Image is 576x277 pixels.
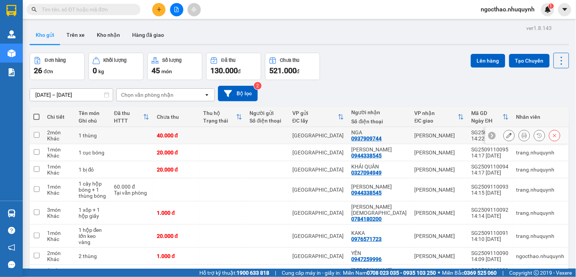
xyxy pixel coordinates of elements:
div: HẢI TIẾN [352,146,407,153]
div: Tên món [79,110,107,116]
div: [GEOGRAPHIC_DATA] [292,253,344,259]
sup: 2 [254,82,262,90]
img: icon-new-feature [544,6,551,13]
button: Đã thu130.000đ [206,53,261,80]
div: 2 thùng [79,253,107,259]
div: 40.000 đ [157,132,196,138]
strong: 0708 023 035 - 0935 103 250 [367,270,436,276]
div: 1 cây hộp bóng + 1 thùng bóng [79,181,107,199]
div: 0944338545 [352,153,382,159]
div: Số lượng [163,58,182,63]
span: plus [156,7,162,12]
th: Toggle SortBy [411,107,468,127]
div: ver 1.8.143 [527,24,552,32]
button: aim [188,3,201,16]
button: Bộ lọc [218,86,258,101]
div: SG2509110092 [472,207,509,213]
div: 14:22 [DATE] [472,135,509,142]
input: Tìm tên, số ĐT hoặc mã đơn [42,5,131,14]
img: warehouse-icon [8,49,16,57]
button: Lên hàng [471,54,505,68]
div: Chi tiết [47,114,71,120]
img: warehouse-icon [8,209,16,217]
div: 1 hộp đen lớn keo vàng [79,227,107,245]
span: | [275,269,276,277]
svg: open [204,92,210,98]
div: SG2509110091 [472,230,509,236]
div: 14:15 [DATE] [472,190,509,196]
div: HẢI TIẾN [352,184,407,190]
div: Người nhận [352,109,407,115]
div: Khác [47,153,71,159]
div: KAKA [352,230,407,236]
strong: 1900 633 818 [237,270,269,276]
div: ĐC lấy [292,118,338,124]
span: món [161,68,172,74]
span: aim [191,7,197,12]
input: Select a date range. [30,89,113,101]
div: Người gửi [250,110,285,116]
div: 14:09 [DATE] [472,256,509,262]
div: Khác [47,236,71,242]
span: search [32,7,37,12]
div: [GEOGRAPHIC_DATA] [292,167,344,173]
span: ngocthao.nhuquynh [475,5,541,14]
span: 0 [93,66,97,75]
div: Tại văn phòng [114,190,149,196]
button: Kho nhận [91,26,126,44]
div: Mã GD [472,110,503,116]
div: [PERSON_NAME] [415,210,464,216]
div: YẾN [352,250,407,256]
button: Khối lượng0kg [88,53,144,80]
div: [PERSON_NAME] [415,233,464,239]
div: SG2509110090 [472,250,509,256]
div: 2 món [47,129,71,135]
div: [GEOGRAPHIC_DATA] [292,132,344,138]
div: Khác [47,135,71,142]
button: Hàng đã giao [126,26,170,44]
span: notification [8,244,15,251]
span: đơn [44,68,53,74]
div: Số điện thoại [352,118,407,124]
div: 1 món [47,267,71,273]
button: Số lượng45món [147,53,202,80]
div: Đơn hàng [45,58,66,63]
div: SG2509110096 [472,129,509,135]
div: 1 món [47,184,71,190]
div: trang.nhuquynh [516,210,565,216]
span: ⚪️ [438,271,440,274]
button: Trên xe [60,26,91,44]
div: 2 món [47,250,71,256]
div: [GEOGRAPHIC_DATA] [292,233,344,239]
div: 0947259996 [352,256,382,262]
span: Miền Nam [343,269,436,277]
span: file-add [174,7,179,12]
div: VP gửi [292,110,338,116]
div: 0976571723 [352,236,382,242]
img: logo-vxr [6,5,16,16]
div: hoàng tuấn [352,267,407,273]
div: [PERSON_NAME] [415,150,464,156]
span: Hỗ trợ kỹ thuật: [199,269,269,277]
div: 1 bị đỏ [79,167,107,173]
div: 20.000 đ [157,167,196,173]
div: Ghi chú [79,118,107,124]
span: Cung cấp máy in - giấy in: [282,269,341,277]
span: đ [238,68,241,74]
div: [PERSON_NAME] [415,253,464,259]
div: 1 thùng [79,132,107,138]
div: [GEOGRAPHIC_DATA] [292,210,344,216]
sup: 1 [549,3,554,9]
div: [PERSON_NAME] [415,187,464,193]
div: HTTT [114,118,143,124]
div: [PERSON_NAME] [415,132,464,138]
button: Tạo Chuyến [509,54,550,68]
span: Miền Bắc [442,269,497,277]
span: caret-down [562,6,568,13]
span: 45 [151,66,160,75]
span: 521.000 [269,66,297,75]
div: ngocthao.nhuquynh [516,253,565,259]
span: 1 [550,3,552,9]
span: 130.000 [210,66,238,75]
div: SG2509110094 [472,164,509,170]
